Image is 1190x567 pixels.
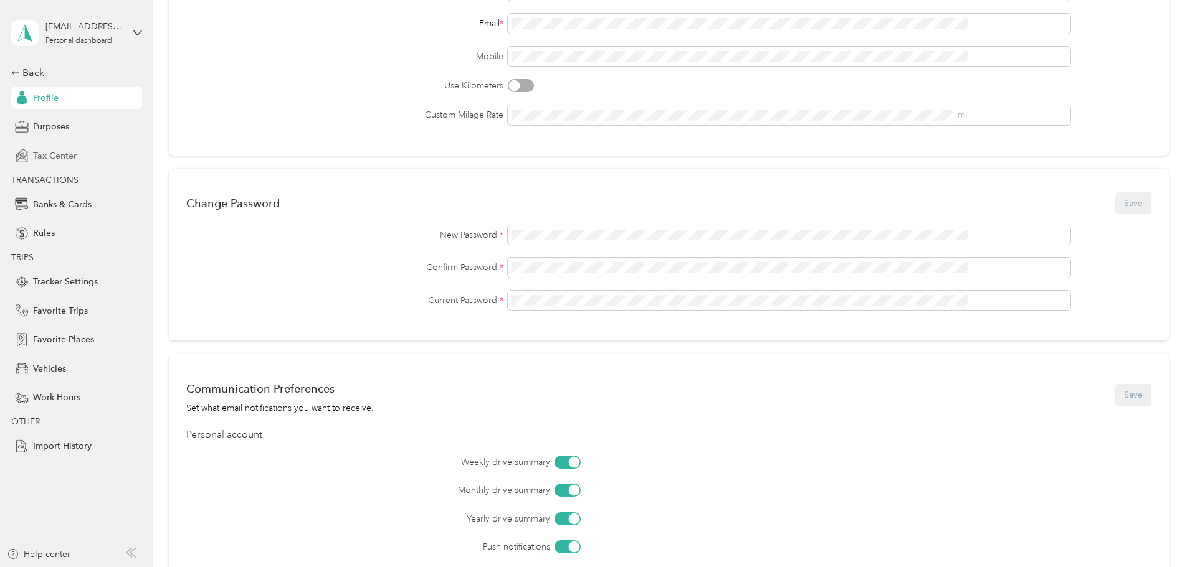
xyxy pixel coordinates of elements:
span: Tax Center [33,149,77,162]
span: Import History [33,439,92,452]
div: Email [186,17,503,30]
span: Favorite Places [33,333,94,346]
span: Purposes [33,120,69,133]
label: Weekly drive summary [256,456,550,469]
label: Push notifications [256,540,550,553]
label: Monthly drive summary [256,484,550,497]
span: Banks & Cards [33,198,92,211]
iframe: Everlance-gr Chat Button Frame [1120,497,1190,567]
button: Help center [7,548,70,561]
label: New Password [186,228,503,241]
div: Back [11,65,136,80]
label: Yearly drive summary [256,512,550,525]
span: Favorite Trips [33,304,88,317]
div: Personal account [186,428,1151,443]
div: Personal dashboard [45,37,112,45]
label: Confirm Password [186,261,503,274]
label: Current Password [186,294,503,307]
span: TRIPS [11,252,34,263]
span: TRANSACTIONS [11,175,79,185]
label: Use Kilometers [186,79,503,92]
span: Rules [33,227,55,240]
div: [EMAIL_ADDRESS][DOMAIN_NAME] [45,20,123,33]
div: Communication Preferences [186,382,374,395]
span: Work Hours [33,391,80,404]
span: mi [958,110,967,120]
span: Vehicles [33,362,66,375]
span: OTHER [11,416,40,427]
div: Set what email notifications you want to receive. [186,401,374,415]
div: Change Password [186,197,280,210]
label: Custom Milage Rate [186,108,503,121]
span: Profile [33,91,59,105]
label: Mobile [186,50,503,63]
span: Tracker Settings [33,275,98,288]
